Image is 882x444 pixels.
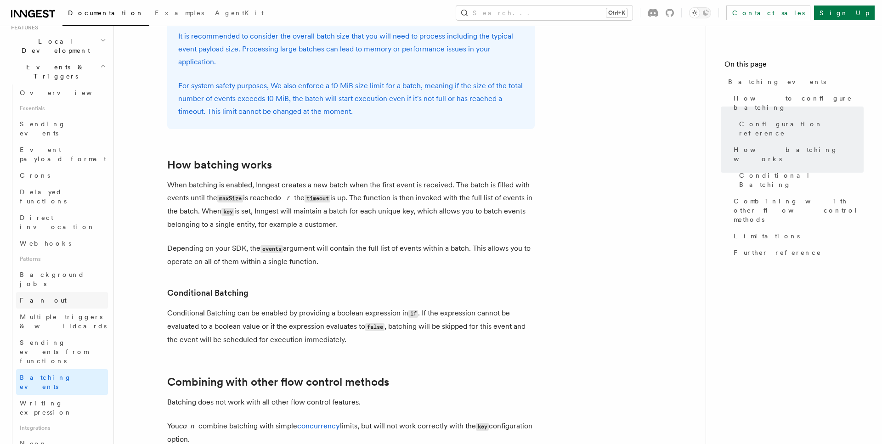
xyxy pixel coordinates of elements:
span: Multiple triggers & wildcards [20,313,107,330]
span: Examples [155,9,204,17]
span: Patterns [16,252,108,266]
h4: On this page [724,59,864,73]
span: Delayed functions [20,188,67,205]
span: Sending events from functions [20,339,88,365]
p: Depending on your SDK, the argument will contain the full list of events within a batch. This all... [167,242,535,268]
a: Conditional Batching [167,287,249,299]
a: Conditional Batching [735,167,864,193]
a: Combining with other flow control methods [167,376,389,388]
button: Search...Ctrl+K [456,6,633,20]
span: Batching events [20,374,72,390]
a: Delayed functions [16,184,108,209]
span: Event payload format [20,146,106,163]
a: How batching works [730,141,864,167]
span: Local Development [7,37,100,55]
a: concurrency [297,422,340,430]
a: Further reference [730,244,864,261]
a: Batching events [16,369,108,395]
span: Integrations [16,421,108,435]
a: Configuration reference [735,116,864,141]
p: For system safety purposes, We also enforce a 10 MiB size limit for a batch, meaning if the size ... [178,79,524,118]
a: Limitations [730,228,864,244]
a: Sign Up [814,6,875,20]
span: AgentKit [215,9,264,17]
a: Crons [16,167,108,184]
span: Configuration reference [739,119,864,138]
p: Conditional Batching can be enabled by providing a boolean expression in . If the expression cann... [167,307,535,346]
kbd: Ctrl+K [606,8,627,17]
span: How batching works [734,145,864,163]
a: Contact sales [726,6,810,20]
a: Sending events from functions [16,334,108,369]
span: Overview [20,89,114,96]
span: Documentation [68,9,144,17]
a: Fan out [16,292,108,309]
code: key [221,208,234,216]
a: Combining with other flow control methods [730,193,864,228]
code: if [408,310,418,318]
p: Batching does not work with all other flow control features. [167,396,535,409]
span: Fan out [20,297,67,304]
a: Overview [16,84,108,101]
span: How to configure batching [734,94,864,112]
span: Webhooks [20,240,71,247]
a: Writing expression [16,395,108,421]
a: Direct invocation [16,209,108,235]
span: Events & Triggers [7,62,100,81]
span: Limitations [734,231,800,241]
a: How to configure batching [730,90,864,116]
a: Documentation [62,3,149,26]
p: When batching is enabled, Inngest creates a new batch when the first event is received. The batch... [167,179,535,231]
a: Batching events [724,73,864,90]
a: Examples [149,3,209,25]
a: Multiple triggers & wildcards [16,309,108,334]
span: Crons [20,172,50,179]
code: false [365,323,384,331]
a: How batching works [167,158,272,171]
button: Toggle dark mode [689,7,711,18]
span: Further reference [734,248,821,257]
code: maxSize [217,195,243,202]
span: Combining with other flow control methods [734,197,864,224]
span: Conditional Batching [739,171,864,189]
code: events [260,245,283,253]
a: Background jobs [16,266,108,292]
em: can [179,422,198,430]
a: Sending events [16,116,108,141]
span: Sending events [20,120,66,137]
span: Writing expression [20,399,72,416]
span: Batching events [728,77,826,86]
button: Local Development [7,33,108,59]
a: Event payload format [16,141,108,167]
p: It is recommended to consider the overall batch size that you will need to process including the ... [178,30,524,68]
span: Background jobs [20,271,85,287]
button: Events & Triggers [7,59,108,84]
span: Essentials [16,101,108,116]
code: key [476,423,489,431]
a: AgentKit [209,3,269,25]
span: Features [7,24,38,31]
a: Webhooks [16,235,108,252]
em: or [277,193,294,202]
span: Direct invocation [20,214,95,230]
code: timeout [305,195,330,202]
